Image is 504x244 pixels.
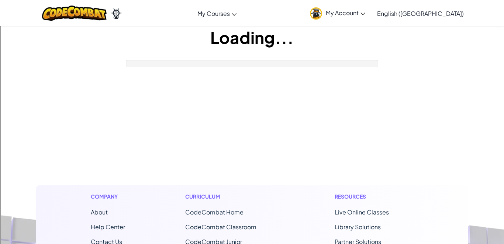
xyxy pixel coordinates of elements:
span: My Courses [197,10,230,17]
span: My Account [326,9,365,17]
img: avatar [310,7,322,20]
img: Ozaria [110,8,122,19]
a: My Courses [194,3,240,23]
img: CodeCombat logo [42,6,107,21]
span: English ([GEOGRAPHIC_DATA]) [377,10,464,17]
a: English ([GEOGRAPHIC_DATA]) [373,3,467,23]
a: My Account [306,1,369,25]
